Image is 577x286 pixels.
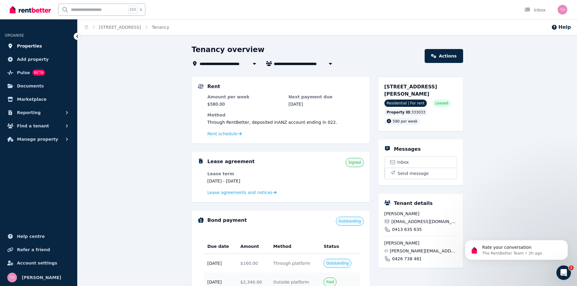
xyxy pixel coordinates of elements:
dt: Method [207,112,364,118]
button: Help [551,24,571,31]
span: Reporting [17,109,41,116]
td: $160.00 [237,254,270,273]
span: Manage property [17,136,58,143]
p: The team can also help [29,8,75,14]
span: [PERSON_NAME] [384,211,457,217]
button: Reporting [5,107,72,119]
span: 1 [569,265,574,270]
h1: Tenancy overview [192,45,265,54]
div: The RentBetter Team says… [5,114,116,140]
span: [PERSON_NAME][EMAIL_ADDRESS][DOMAIN_NAME] [390,248,457,254]
a: PulseBETA [5,67,72,79]
div: The RentBetter Team says… [5,159,116,202]
span: [STREET_ADDRESS][PERSON_NAME] [384,84,437,97]
span: Help centre [17,233,45,240]
a: Refer a friend [5,244,72,256]
button: Send a message… [104,196,114,205]
h5: Lease agreement [207,158,255,165]
h5: Bond payment [207,217,247,224]
span: Inbox [397,159,409,165]
div: The RentBetter Team says… [5,140,116,159]
span: 0413 635 635 [392,226,422,232]
a: Documents [5,80,72,92]
dd: $580.00 [207,101,283,107]
span: Add property [17,56,49,63]
button: Find a tenant [5,120,72,132]
h5: Tenant details [394,200,433,207]
h1: The RentBetter Team [29,3,80,8]
span: Bad [29,177,37,186]
dt: Next payment due [289,94,364,100]
a: Inbox [385,157,457,168]
div: Did that answer your question? [10,82,76,88]
button: go back [4,2,15,14]
div: yes thank you [77,96,116,109]
textarea: Message… [5,186,116,196]
td: Through platform [270,254,320,273]
span: [DATE] [207,279,233,285]
span: Outstanding [326,261,349,266]
li: the adjustment to your tenants [14,12,111,23]
span: Lease agreements and notices [207,189,273,196]
span: Rent schedule [207,131,237,137]
span: Pulse [17,69,30,76]
iframe: Intercom notifications message [456,227,577,270]
span: [PERSON_NAME] [22,274,61,281]
div: I'm glad I could help! If you have any more questions or need further assistance, just let me kno... [5,114,99,139]
span: 580 per week [393,119,418,123]
th: Due date [204,239,237,254]
button: Manage property [5,133,72,145]
div: yes thank you [81,100,111,106]
dt: Lease term [207,171,283,177]
span: Tenancy [152,24,169,30]
span: Paid [326,280,334,284]
span: Properties [17,42,42,50]
dd: [DATE] [289,101,364,107]
img: Rental Payments [198,84,204,89]
span: Amazing [71,177,80,186]
div: Rate your conversation [11,166,83,173]
img: Profile image for The RentBetter Team [17,3,27,13]
span: Residential | For rent [384,100,427,107]
span: Terrible [15,177,23,186]
a: Help centre [5,230,72,242]
a: Actions [425,49,463,63]
span: Signed [348,160,361,165]
span: Marketplace [17,96,46,103]
span: Account settings [17,259,57,267]
span: OK [43,177,51,186]
img: Tamara Heald [7,273,17,282]
a: Account settings [5,257,72,269]
dt: Amount per week [207,94,283,100]
dd: [DATE] - [DATE] [207,178,283,184]
button: Home [95,2,106,14]
a: Add property [5,53,72,65]
div: : 333033 [384,109,428,116]
a: Lease agreements and notices [207,189,277,196]
span: Find a tenant [17,122,49,130]
span: [EMAIL_ADDRESS][DOMAIN_NAME] [391,219,457,225]
button: Emoji picker [9,198,14,203]
nav: Breadcrumb [78,19,176,35]
div: Inbox [524,7,545,13]
div: Help The RentBetter Team understand how they’re doing: [5,140,99,159]
span: BETA [32,70,45,76]
span: Ctrl [128,6,138,14]
div: Did that answer your question? [5,78,81,91]
img: RentBetter [10,5,51,14]
a: Properties [5,40,72,52]
h5: Rent [207,83,220,90]
div: The RentBetter Team says… [5,78,116,96]
span: 0426 738 481 [392,256,422,262]
span: Great [57,177,66,186]
th: Amount [237,239,270,254]
img: Tamara Heald [558,5,567,15]
div: Help The RentBetter Team understand how they’re doing: [10,143,95,155]
img: Bond Details [198,217,204,223]
span: Send message [398,170,429,176]
a: Rent schedule [207,131,242,137]
span: [DATE] [207,260,233,266]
